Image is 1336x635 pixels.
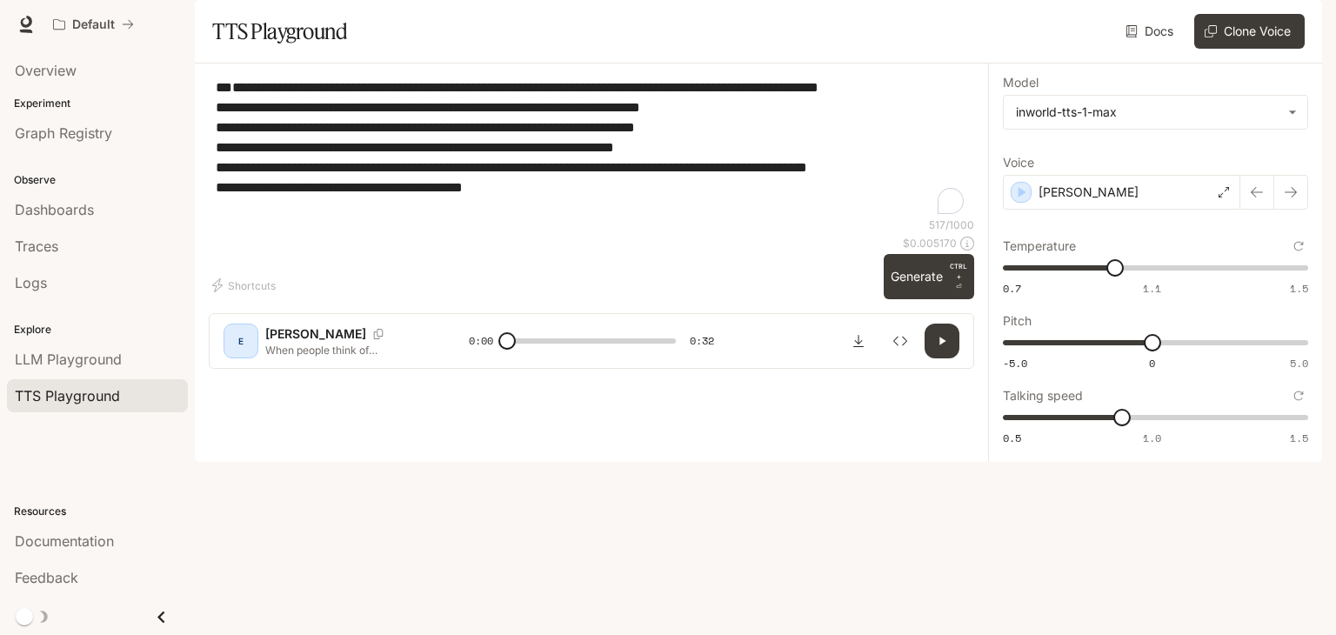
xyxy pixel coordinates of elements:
p: ⏎ [950,261,967,292]
p: Talking speed [1003,390,1083,402]
div: inworld-tts-1-max [1004,96,1307,129]
button: GenerateCTRL +⏎ [884,254,974,299]
span: 0 [1149,356,1155,371]
span: 0:32 [690,332,714,350]
a: Docs [1122,14,1180,49]
span: 0.7 [1003,281,1021,296]
button: Reset to default [1289,237,1308,256]
button: Inspect [883,324,918,358]
button: Reset to default [1289,386,1308,405]
textarea: To enrich screen reader interactions, please activate Accessibility in Grammarly extension settings [216,77,967,217]
span: 1.5 [1290,281,1308,296]
p: CTRL + [950,261,967,282]
p: When people think of [PERSON_NAME], they often picture a legend with a friendly smile and timeles... [265,343,427,358]
div: E [227,327,255,355]
span: 5.0 [1290,356,1308,371]
div: inworld-tts-1-max [1016,104,1279,121]
p: Model [1003,77,1039,89]
p: 517 / 1000 [929,217,974,232]
button: Shortcuts [209,271,283,299]
button: All workspaces [45,7,142,42]
p: Pitch [1003,315,1032,327]
p: [PERSON_NAME] [265,325,366,343]
button: Clone Voice [1194,14,1305,49]
button: Download audio [841,324,876,358]
span: 0.5 [1003,431,1021,445]
span: -5.0 [1003,356,1027,371]
p: Voice [1003,157,1034,169]
p: Temperature [1003,240,1076,252]
button: Copy Voice ID [366,329,391,339]
span: 1.0 [1143,431,1161,445]
p: [PERSON_NAME] [1039,184,1139,201]
span: 1.5 [1290,431,1308,445]
p: Default [72,17,115,32]
span: 1.1 [1143,281,1161,296]
h1: TTS Playground [212,14,347,49]
span: 0:00 [469,332,493,350]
